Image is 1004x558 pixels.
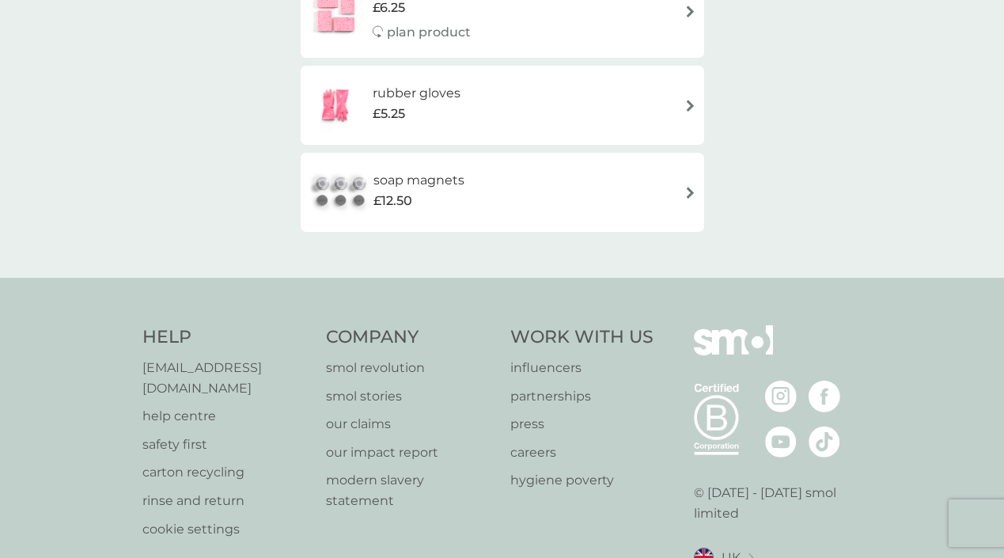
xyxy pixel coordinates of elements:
img: smol [694,325,773,379]
h6: rubber gloves [373,83,460,104]
h6: soap magnets [373,170,464,191]
a: cookie settings [142,519,311,540]
a: help centre [142,406,311,427]
h4: Work With Us [510,325,654,350]
img: rubber gloves [309,78,364,133]
img: arrow right [684,100,696,112]
img: visit the smol Youtube page [765,426,797,457]
a: safety first [142,435,311,455]
a: modern slavery statement [326,470,494,511]
img: visit the smol Facebook page [809,381,840,412]
a: smol revolution [326,358,494,378]
a: partnerships [510,386,654,407]
a: [EMAIL_ADDRESS][DOMAIN_NAME] [142,358,311,398]
p: plan product [387,22,471,43]
a: hygiene poverty [510,470,654,491]
a: careers [510,442,654,463]
span: £5.25 [373,104,405,124]
a: our claims [326,414,494,435]
span: £12.50 [373,191,412,211]
img: soap magnets [309,165,373,220]
a: influencers [510,358,654,378]
a: press [510,414,654,435]
a: carton recycling [142,462,311,483]
img: arrow right [684,187,696,199]
p: © [DATE] - [DATE] smol limited [694,483,862,523]
a: our impact report [326,442,494,463]
img: arrow right [684,6,696,17]
a: smol stories [326,386,494,407]
a: rinse and return [142,491,311,511]
h4: Company [326,325,494,350]
img: visit the smol Tiktok page [809,426,840,457]
h4: Help [142,325,311,350]
img: visit the smol Instagram page [765,381,797,412]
